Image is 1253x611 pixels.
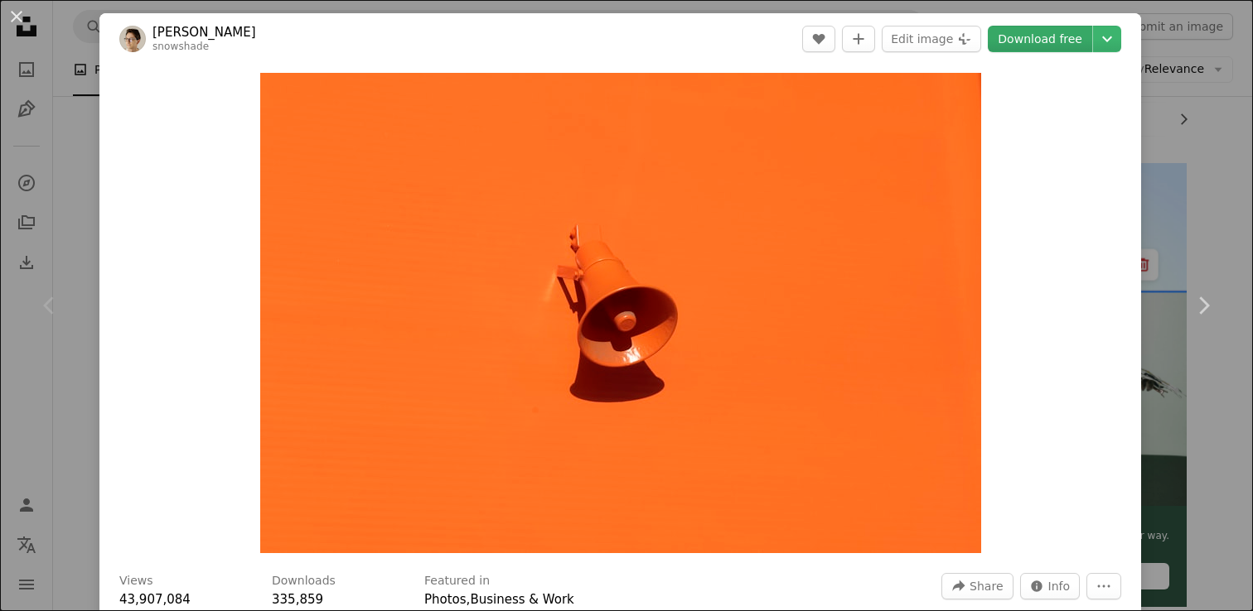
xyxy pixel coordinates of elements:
[119,573,153,589] h3: Views
[882,26,981,52] button: Edit image
[119,26,146,52] img: Go to Oleg Laptev's profile
[1086,573,1121,599] button: More Actions
[1154,226,1253,385] a: Next
[1093,26,1121,52] button: Choose download size
[842,26,875,52] button: Add to Collection
[970,574,1003,599] span: Share
[272,592,323,607] span: 335,859
[260,73,981,553] img: orange megaphone on orange wall
[119,592,191,607] span: 43,907,084
[988,26,1092,52] a: Download free
[424,573,490,589] h3: Featured in
[802,26,835,52] button: Like
[424,592,467,607] a: Photos
[260,73,981,553] button: Zoom in on this image
[1048,574,1071,599] span: Info
[152,24,256,41] a: [PERSON_NAME]
[470,592,573,607] a: Business & Work
[1020,573,1081,599] button: Stats about this image
[467,592,471,607] span: ,
[272,573,336,589] h3: Downloads
[941,573,1013,599] button: Share this image
[152,41,209,52] a: snowshade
